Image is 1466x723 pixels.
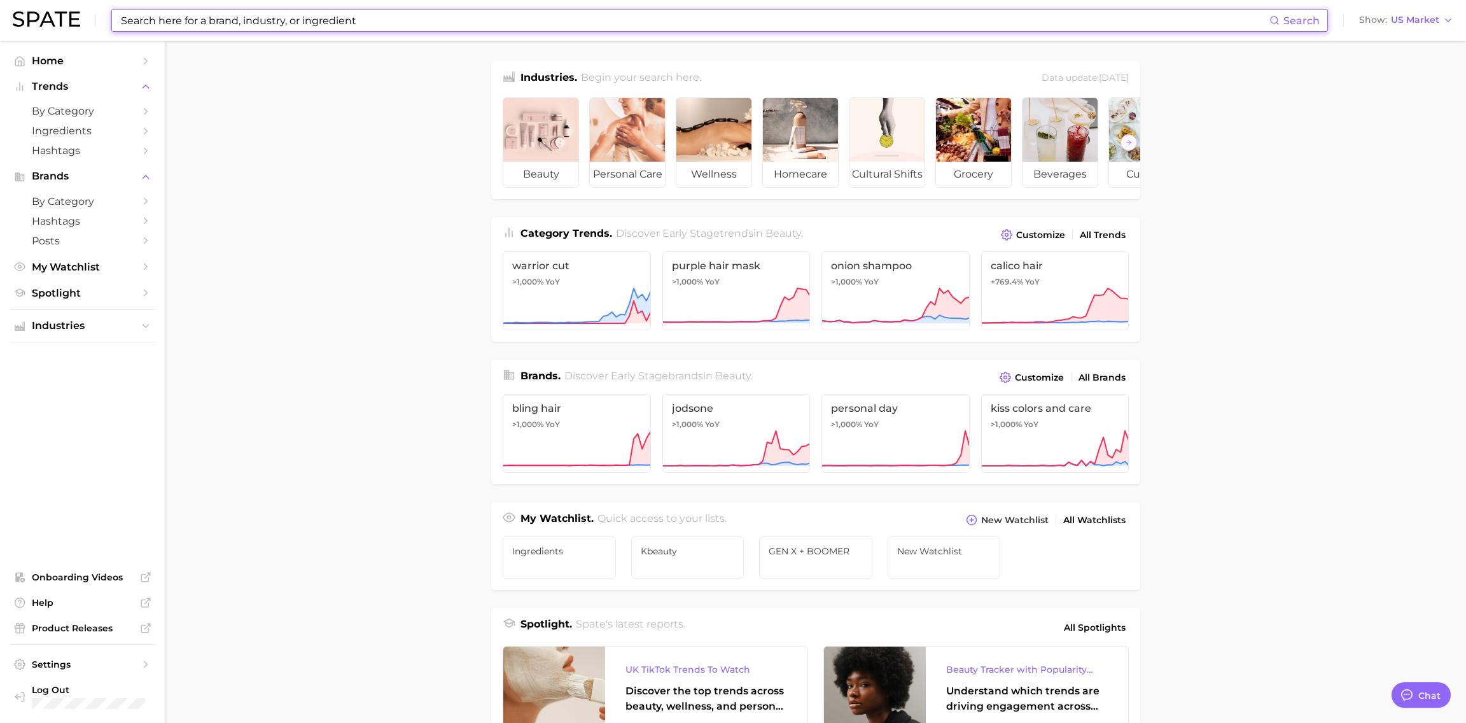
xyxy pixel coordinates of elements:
a: personal care [589,97,666,188]
button: Brands [10,167,155,186]
a: purple hair mask>1,000% YoY [662,251,811,330]
a: Home [10,51,155,71]
span: Hashtags [32,144,134,157]
span: Product Releases [32,622,134,634]
a: Help [10,593,155,612]
span: All Brands [1079,372,1126,383]
span: Customize [1015,372,1064,383]
span: Spotlight [32,287,134,299]
span: >1,000% [512,419,543,429]
span: Industries [32,320,134,332]
span: >1,000% [672,277,703,286]
span: bling hair [512,402,641,414]
a: All Watchlists [1060,512,1129,529]
span: YoY [1025,277,1040,287]
a: beauty [503,97,579,188]
button: Customize [996,369,1067,386]
span: purple hair mask [672,260,801,272]
h2: Quick access to your lists. [597,511,727,529]
div: Beauty Tracker with Popularity Index [946,662,1108,677]
span: cultural shifts [849,162,925,187]
span: by Category [32,105,134,117]
span: Brands . [520,370,561,382]
span: jodsone [672,402,801,414]
a: Hashtags [10,211,155,231]
span: Trends [32,81,134,92]
a: Settings [10,655,155,674]
a: Product Releases [10,619,155,638]
span: beauty [765,227,801,239]
span: >1,000% [512,277,543,286]
span: All Trends [1080,230,1126,241]
a: personal day>1,000% YoY [821,394,970,473]
a: Onboarding Videos [10,568,155,587]
a: Hashtags [10,141,155,160]
div: UK TikTok Trends To Watch [625,662,787,677]
span: Settings [32,659,134,670]
img: SPATE [13,11,80,27]
span: grocery [936,162,1011,187]
span: Posts [32,235,134,247]
div: Understand which trends are driving engagement across platforms in the skin, hair, makeup, and fr... [946,684,1108,714]
a: onion shampoo>1,000% YoY [821,251,970,330]
a: culinary [1108,97,1185,188]
span: YoY [1024,419,1038,430]
span: beauty [715,370,751,382]
span: Log Out [32,684,145,696]
a: Ingredients [10,121,155,141]
span: GEN X + BOOMER [769,546,863,556]
span: wellness [676,162,751,187]
a: kbeauty [631,537,744,579]
span: >1,000% [831,419,862,429]
span: Show [1359,17,1387,24]
span: calico hair [991,260,1120,272]
a: My Watchlist [10,257,155,277]
span: beverages [1023,162,1098,187]
button: Trends [10,77,155,96]
a: GEN X + BOOMER [759,537,872,579]
button: New Watchlist [963,511,1052,529]
span: Ingredients [512,546,606,556]
span: YoY [705,419,720,430]
span: Customize [1016,230,1065,241]
h1: Spotlight. [520,617,572,638]
span: Onboarding Videos [32,572,134,583]
a: cultural shifts [849,97,925,188]
a: beverages [1022,97,1098,188]
input: Search here for a brand, industry, or ingredient [120,10,1269,31]
a: All Spotlights [1061,617,1129,638]
div: Discover the top trends across beauty, wellness, and personal care on TikTok [GEOGRAPHIC_DATA]. [625,684,787,714]
a: warrior cut>1,000% YoY [503,251,651,330]
span: onion shampoo [831,260,960,272]
span: Hashtags [32,215,134,227]
span: personal day [831,402,960,414]
span: >1,000% [991,419,1022,429]
span: Category Trends . [520,227,612,239]
span: YoY [705,277,720,287]
span: All Watchlists [1063,515,1126,526]
h1: My Watchlist. [520,511,594,529]
button: ShowUS Market [1356,12,1456,29]
a: jodsone>1,000% YoY [662,394,811,473]
span: US Market [1391,17,1439,24]
button: Scroll Right [1120,134,1137,151]
span: >1,000% [831,277,862,286]
a: Posts [10,231,155,251]
h1: Industries. [520,70,577,87]
span: My Watchlist [32,261,134,273]
a: New Watchlist [888,537,1001,579]
span: +769.4% [991,277,1023,286]
h2: Begin your search here. [581,70,701,87]
span: beauty [503,162,578,187]
a: bling hair>1,000% YoY [503,394,651,473]
a: Ingredients [503,537,616,579]
a: calico hair+769.4% YoY [981,251,1129,330]
a: grocery [935,97,1012,188]
button: Industries [10,316,155,335]
span: kbeauty [641,546,735,556]
span: New Watchlist [897,546,991,556]
span: kiss colors and care [991,402,1120,414]
span: Search [1283,15,1320,27]
span: Discover Early Stage trends in . [616,227,803,239]
span: personal care [590,162,665,187]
